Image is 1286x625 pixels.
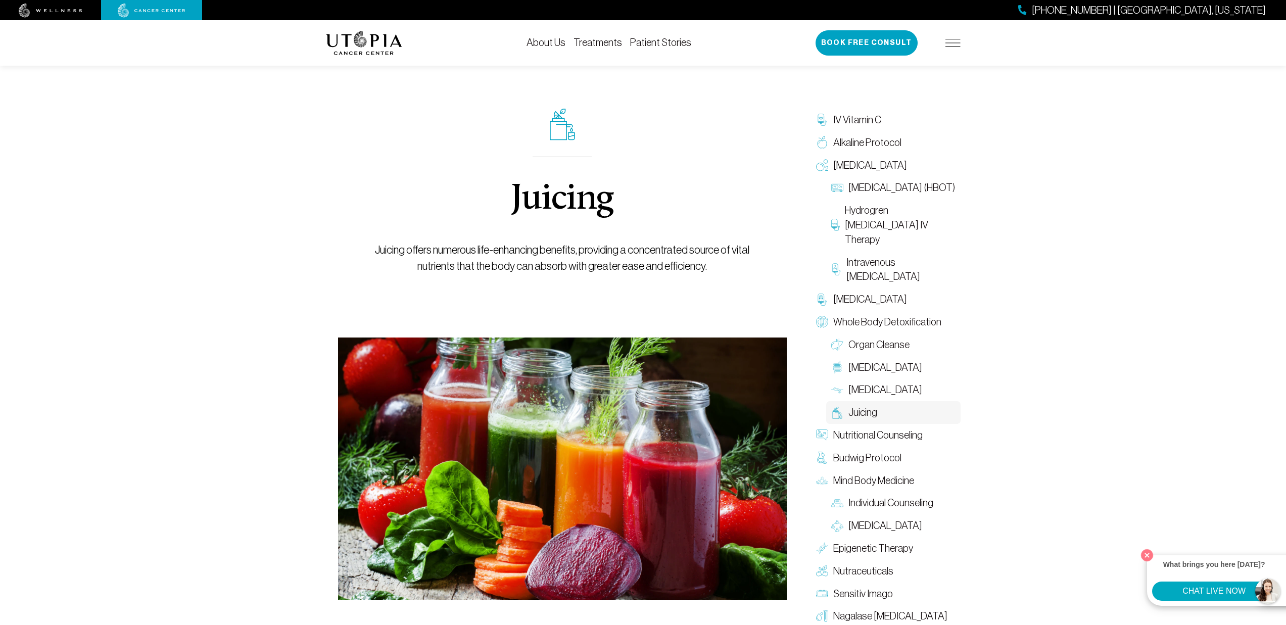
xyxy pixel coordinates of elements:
img: icon-hamburger [945,39,961,47]
span: Intravenous [MEDICAL_DATA] [846,255,955,284]
img: Mind Body Medicine [816,474,828,487]
span: Epigenetic Therapy [833,541,913,556]
span: Nagalase [MEDICAL_DATA] [833,609,947,623]
a: Sensitiv Imago [811,583,961,605]
span: IV Vitamin C [833,113,881,127]
a: Budwig Protocol [811,447,961,469]
img: Individual Counseling [831,497,843,509]
a: Individual Counseling [826,492,961,514]
img: Group Therapy [831,520,843,532]
span: Sensitiv Imago [833,587,893,601]
span: Budwig Protocol [833,451,901,465]
img: Epigenetic Therapy [816,542,828,554]
img: wellness [19,4,82,18]
img: Nutritional Counseling [816,429,828,441]
img: Hydrogren Peroxide IV Therapy [831,219,840,231]
span: Individual Counseling [848,496,933,510]
img: Colon Therapy [831,361,843,373]
a: [PHONE_NUMBER] | [GEOGRAPHIC_DATA], [US_STATE] [1018,3,1266,18]
img: Juicing [338,338,787,600]
span: [MEDICAL_DATA] (HBOT) [848,180,955,195]
button: CHAT LIVE NOW [1152,582,1276,601]
a: Hydrogren [MEDICAL_DATA] IV Therapy [826,199,961,251]
p: Juicing offers numerous life-enhancing benefits, providing a concentrated source of vital nutrien... [361,242,764,274]
a: Whole Body Detoxification [811,311,961,333]
img: cancer center [118,4,185,18]
a: [MEDICAL_DATA] [811,288,961,311]
img: icon [550,109,575,140]
a: IV Vitamin C [811,109,961,131]
span: Juicing [848,405,877,420]
a: Nutraceuticals [811,560,961,583]
img: logo [326,31,402,55]
span: Mind Body Medicine [833,473,914,488]
img: Whole Body Detoxification [816,316,828,328]
a: [MEDICAL_DATA] (HBOT) [826,176,961,199]
a: Alkaline Protocol [811,131,961,154]
a: [MEDICAL_DATA] [826,356,961,379]
img: Budwig Protocol [816,452,828,464]
span: Organ Cleanse [848,338,910,352]
img: Oxygen Therapy [816,159,828,171]
span: Nutritional Counseling [833,428,923,443]
img: Sensitiv Imago [816,588,828,600]
span: Nutraceuticals [833,564,893,579]
span: Hydrogren [MEDICAL_DATA] IV Therapy [845,203,956,247]
span: [MEDICAL_DATA] [833,158,907,173]
span: [MEDICAL_DATA] [848,518,922,533]
a: [MEDICAL_DATA] [826,514,961,537]
a: Juicing [826,401,961,424]
img: Organ Cleanse [831,339,843,351]
span: Alkaline Protocol [833,135,901,150]
a: Nutritional Counseling [811,424,961,447]
img: Lymphatic Massage [831,384,843,396]
span: [PHONE_NUMBER] | [GEOGRAPHIC_DATA], [US_STATE] [1032,3,1266,18]
a: Epigenetic Therapy [811,537,961,560]
h1: Juicing [511,181,613,218]
img: Hyperbaric Oxygen Therapy (HBOT) [831,182,843,194]
a: Organ Cleanse [826,333,961,356]
a: [MEDICAL_DATA] [826,378,961,401]
button: Book Free Consult [816,30,918,56]
img: Juicing [831,407,843,419]
a: Mind Body Medicine [811,469,961,492]
span: [MEDICAL_DATA] [848,382,922,397]
span: [MEDICAL_DATA] [848,360,922,375]
img: Alkaline Protocol [816,136,828,149]
a: [MEDICAL_DATA] [811,154,961,177]
a: Patient Stories [630,37,691,48]
img: Chelation Therapy [816,294,828,306]
a: About Us [527,37,565,48]
a: Intravenous [MEDICAL_DATA] [826,251,961,289]
img: Intravenous Ozone Therapy [831,263,842,275]
a: Treatments [574,37,622,48]
img: Nagalase Blood Test [816,610,828,622]
span: Whole Body Detoxification [833,315,941,329]
img: Nutraceuticals [816,565,828,577]
strong: What brings you here [DATE]? [1163,560,1265,568]
button: Close [1138,547,1156,564]
span: [MEDICAL_DATA] [833,292,907,307]
img: IV Vitamin C [816,114,828,126]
